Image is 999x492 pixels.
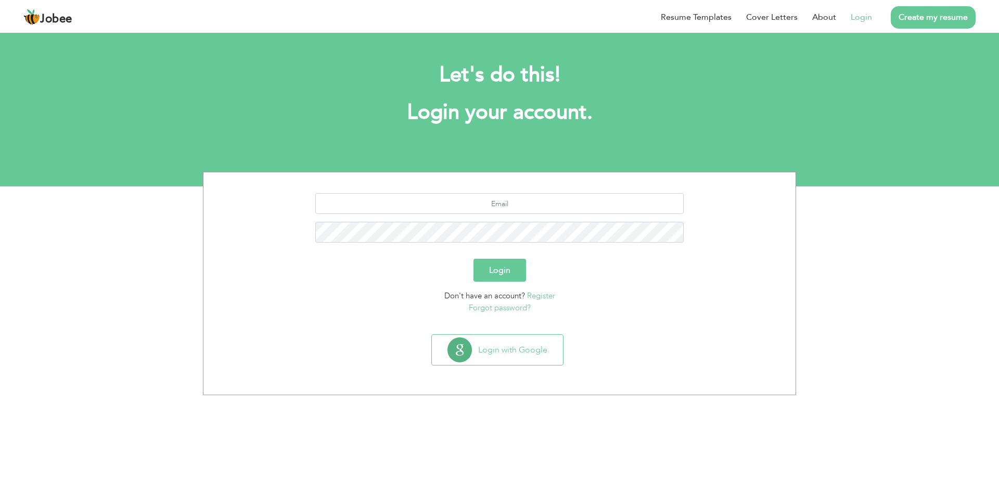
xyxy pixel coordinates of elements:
img: jobee.io [23,9,40,26]
span: Jobee [40,14,72,25]
a: Jobee [23,9,72,26]
span: Don't have an account? [444,291,525,301]
a: Create my resume [891,6,976,29]
a: Login [851,11,872,23]
h2: Let's do this! [219,61,780,89]
a: About [812,11,836,23]
button: Login with Google [432,335,563,365]
h1: Login your account. [219,99,780,126]
a: Forgot password? [469,302,531,313]
a: Resume Templates [661,11,732,23]
a: Register [527,291,555,301]
input: Email [315,193,684,214]
a: Cover Letters [746,11,798,23]
button: Login [473,259,526,282]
